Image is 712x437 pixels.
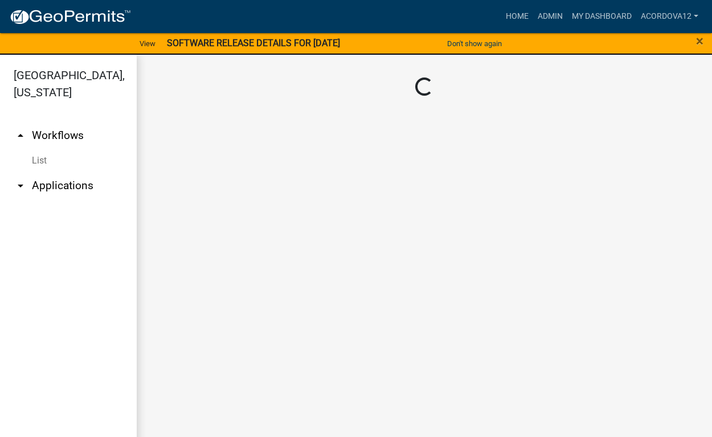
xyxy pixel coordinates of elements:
a: Home [501,6,533,27]
a: ACORDOVA12 [636,6,703,27]
a: Admin [533,6,567,27]
a: My Dashboard [567,6,636,27]
i: arrow_drop_down [14,179,27,193]
i: arrow_drop_up [14,129,27,142]
button: Don't show again [443,34,506,53]
span: × [696,33,703,49]
button: Close [696,34,703,48]
a: View [135,34,160,53]
strong: SOFTWARE RELEASE DETAILS FOR [DATE] [167,38,340,48]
